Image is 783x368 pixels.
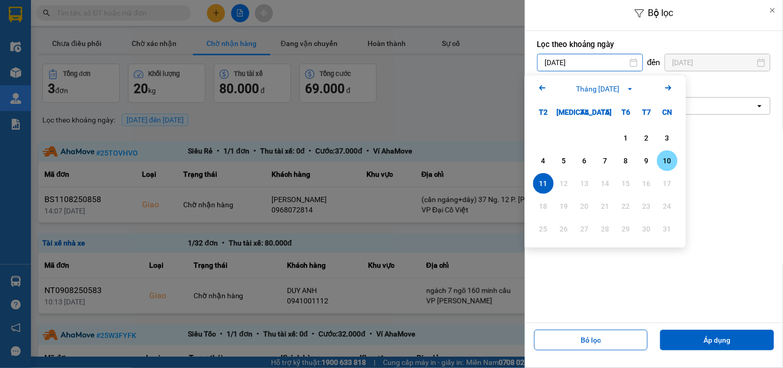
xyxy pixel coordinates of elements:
[578,223,592,235] div: 27
[619,223,633,235] div: 29
[657,102,678,122] div: CN
[616,150,636,171] div: Choose Thứ Sáu, tháng 08 8 2025. It's available.
[554,150,574,171] div: Choose Thứ Ba, tháng 08 5 2025. It's available.
[640,177,654,190] div: 16
[538,54,643,71] input: Select a date.
[640,132,654,144] div: 2
[595,102,616,122] div: T5
[595,150,616,171] div: Choose Thứ Năm, tháng 08 7 2025. It's available.
[619,177,633,190] div: 15
[554,102,574,122] div: [MEDICAL_DATA]
[595,173,616,194] div: Not available. Thứ Năm, tháng 08 14 2025.
[574,102,595,122] div: T4
[536,155,551,167] div: 4
[573,83,637,95] button: Tháng [DATE]
[640,155,654,167] div: 9
[598,155,613,167] div: 7
[557,223,571,235] div: 26
[657,128,678,148] div: Choose Chủ Nhật, tháng 08 3 2025. It's available.
[643,57,665,68] div: đến
[537,39,771,50] label: Lọc theo khoảng ngày
[533,102,554,122] div: T2
[657,173,678,194] div: Not available. Chủ Nhật, tháng 08 17 2025.
[536,82,549,96] button: Previous month.
[660,155,675,167] div: 10
[533,173,554,194] div: Selected. Thứ Hai, tháng 08 11 2025. It's available.
[595,219,616,239] div: Not available. Thứ Năm, tháng 08 28 2025.
[574,219,595,239] div: Not available. Thứ Tư, tháng 08 27 2025.
[756,102,764,110] svg: open
[660,177,675,190] div: 17
[660,223,675,235] div: 31
[616,128,636,148] div: Choose Thứ Sáu, tháng 08 1 2025. It's available.
[636,150,657,171] div: Choose Thứ Bảy, tháng 08 9 2025. It's available.
[554,196,574,217] div: Not available. Thứ Ba, tháng 08 19 2025.
[640,223,654,235] div: 30
[598,177,613,190] div: 14
[536,82,549,94] svg: Arrow Left
[660,330,774,350] button: Áp dụng
[657,196,678,217] div: Not available. Chủ Nhật, tháng 08 24 2025.
[660,200,675,212] div: 24
[636,219,657,239] div: Not available. Thứ Bảy, tháng 08 30 2025.
[636,173,657,194] div: Not available. Thứ Bảy, tháng 08 16 2025.
[598,200,613,212] div: 21
[616,102,636,122] div: T6
[554,173,574,194] div: Not available. Thứ Ba, tháng 08 12 2025.
[574,196,595,217] div: Not available. Thứ Tư, tháng 08 20 2025.
[536,223,551,235] div: 25
[574,150,595,171] div: Choose Thứ Tư, tháng 08 6 2025. It's available.
[557,177,571,190] div: 12
[534,330,648,350] button: Bỏ lọc
[660,132,675,144] div: 3
[574,173,595,194] div: Not available. Thứ Tư, tháng 08 13 2025.
[525,75,686,248] div: Calendar.
[616,196,636,217] div: Not available. Thứ Sáu, tháng 08 22 2025.
[578,200,592,212] div: 20
[636,102,657,122] div: T7
[533,196,554,217] div: Not available. Thứ Hai, tháng 08 18 2025.
[665,54,770,71] input: Select a date.
[533,219,554,239] div: Not available. Thứ Hai, tháng 08 25 2025.
[619,200,633,212] div: 22
[536,177,551,190] div: 11
[598,223,613,235] div: 28
[619,155,633,167] div: 8
[657,219,678,239] div: Not available. Chủ Nhật, tháng 08 31 2025.
[657,150,678,171] div: Choose Chủ Nhật, tháng 08 10 2025. It's available.
[619,132,633,144] div: 1
[533,150,554,171] div: Choose Thứ Hai, tháng 08 4 2025. It's available.
[648,7,674,18] span: Bộ lọc
[662,82,675,96] button: Next month.
[616,173,636,194] div: Not available. Thứ Sáu, tháng 08 15 2025.
[536,200,551,212] div: 18
[662,82,675,94] svg: Arrow Right
[636,128,657,148] div: Choose Thứ Bảy, tháng 08 2 2025. It's available.
[554,219,574,239] div: Not available. Thứ Ba, tháng 08 26 2025.
[578,155,592,167] div: 6
[557,200,571,212] div: 19
[595,196,616,217] div: Not available. Thứ Năm, tháng 08 21 2025.
[640,200,654,212] div: 23
[557,155,571,167] div: 5
[636,196,657,217] div: Not available. Thứ Bảy, tháng 08 23 2025.
[578,177,592,190] div: 13
[616,219,636,239] div: Not available. Thứ Sáu, tháng 08 29 2025.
